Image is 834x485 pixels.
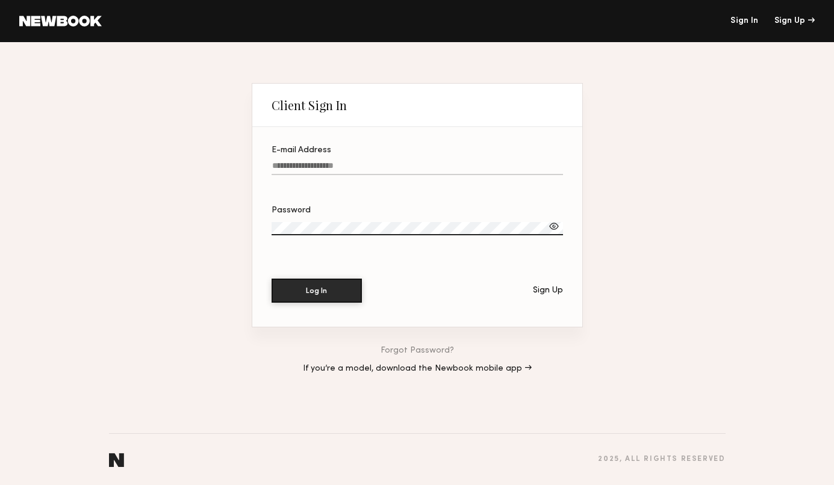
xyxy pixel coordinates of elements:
a: Forgot Password? [381,347,454,355]
div: 2025 , all rights reserved [598,456,725,463]
div: E-mail Address [272,146,563,155]
div: Password [272,206,563,215]
input: E-mail Address [272,161,563,175]
input: Password [272,222,563,235]
div: Sign Up [774,17,815,25]
a: Sign In [730,17,758,25]
div: Sign Up [533,286,563,295]
div: Client Sign In [272,98,347,113]
a: If you’re a model, download the Newbook mobile app → [303,365,532,373]
button: Log In [272,279,362,303]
